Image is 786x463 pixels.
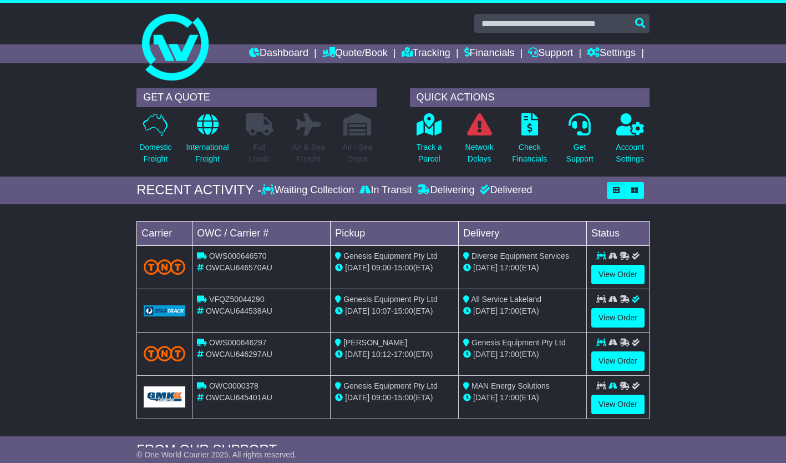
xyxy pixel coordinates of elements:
span: VFQZ50044290 [209,295,265,304]
p: Full Loads [246,142,273,165]
span: All Service Lakeland [471,295,541,304]
span: 15:00 [394,393,413,402]
span: 10:07 [372,306,391,315]
a: Support [528,44,573,63]
span: Genesis Equipment Pty Ltd [343,295,438,304]
span: [DATE] [345,393,369,402]
span: 17:00 [394,350,413,359]
div: Delivering [414,184,477,197]
span: OWS000646570 [209,251,267,260]
p: Air & Sea Freight [292,142,324,165]
span: 09:00 [372,393,391,402]
span: [DATE] [473,306,498,315]
p: Get Support [566,142,594,165]
a: Dashboard [249,44,308,63]
span: 17:00 [500,263,519,272]
a: AccountSettings [615,113,645,171]
div: (ETA) [463,262,582,274]
p: International Freight [186,142,229,165]
div: FROM OUR SUPPORT [136,442,650,458]
a: Track aParcel [416,113,443,171]
a: View Order [591,395,645,414]
span: Genesis Equipment Pty Ltd [343,251,438,260]
div: - (ETA) [335,392,454,404]
span: 09:00 [372,263,391,272]
span: [DATE] [345,306,369,315]
td: OWC / Carrier # [192,221,331,245]
img: TNT_Domestic.png [144,346,185,361]
p: Network Delays [465,142,494,165]
span: [DATE] [473,263,498,272]
a: CheckFinancials [511,113,547,171]
img: TNT_Domestic.png [144,259,185,274]
div: - (ETA) [335,305,454,317]
div: In Transit [357,184,414,197]
div: (ETA) [463,349,582,360]
div: GET A QUOTE [136,88,376,107]
span: Genesis Equipment Pty Ltd [343,381,438,390]
span: [DATE] [473,393,498,402]
span: OWCAU644538AU [206,306,272,315]
span: OWC0000378 [209,381,258,390]
td: Status [587,221,650,245]
a: InternationalFreight [185,113,229,171]
div: - (ETA) [335,349,454,360]
a: Financials [464,44,515,63]
span: OWCAU646297AU [206,350,272,359]
div: (ETA) [463,392,582,404]
span: 17:00 [500,393,519,402]
span: OWCAU645401AU [206,393,272,402]
span: OWS000646297 [209,338,267,347]
p: Domestic Freight [139,142,171,165]
a: View Order [591,265,645,284]
a: Tracking [402,44,450,63]
span: © One World Courier 2025. All rights reserved. [136,450,297,459]
div: QUICK ACTIONS [410,88,650,107]
a: Settings [587,44,636,63]
a: View Order [591,308,645,328]
span: 10:12 [372,350,391,359]
span: OWCAU646570AU [206,263,272,272]
span: [DATE] [473,350,498,359]
p: Air / Sea Depot [342,142,372,165]
span: [DATE] [345,263,369,272]
div: Waiting Collection [262,184,357,197]
td: Carrier [137,221,192,245]
td: Pickup [331,221,459,245]
img: GetCarrierServiceLogo [144,305,185,316]
a: View Order [591,351,645,371]
p: Check Financials [512,142,547,165]
span: Diverse Equipment Services [471,251,569,260]
span: [PERSON_NAME] [343,338,407,347]
div: (ETA) [463,305,582,317]
td: Delivery [459,221,587,245]
a: Quote/Book [322,44,388,63]
p: Track a Parcel [417,142,442,165]
span: 15:00 [394,306,413,315]
span: 17:00 [500,306,519,315]
span: 17:00 [500,350,519,359]
span: [DATE] [345,350,369,359]
div: RECENT ACTIVITY - [136,182,262,198]
a: DomesticFreight [139,113,172,171]
a: GetSupport [566,113,594,171]
a: NetworkDelays [465,113,494,171]
div: - (ETA) [335,262,454,274]
img: GetCarrierServiceLogo [144,386,185,407]
p: Account Settings [616,142,644,165]
span: Genesis Equipment Pty Ltd [471,338,566,347]
span: 15:00 [394,263,413,272]
div: Delivered [477,184,532,197]
span: MAN Energy Solutions [471,381,550,390]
